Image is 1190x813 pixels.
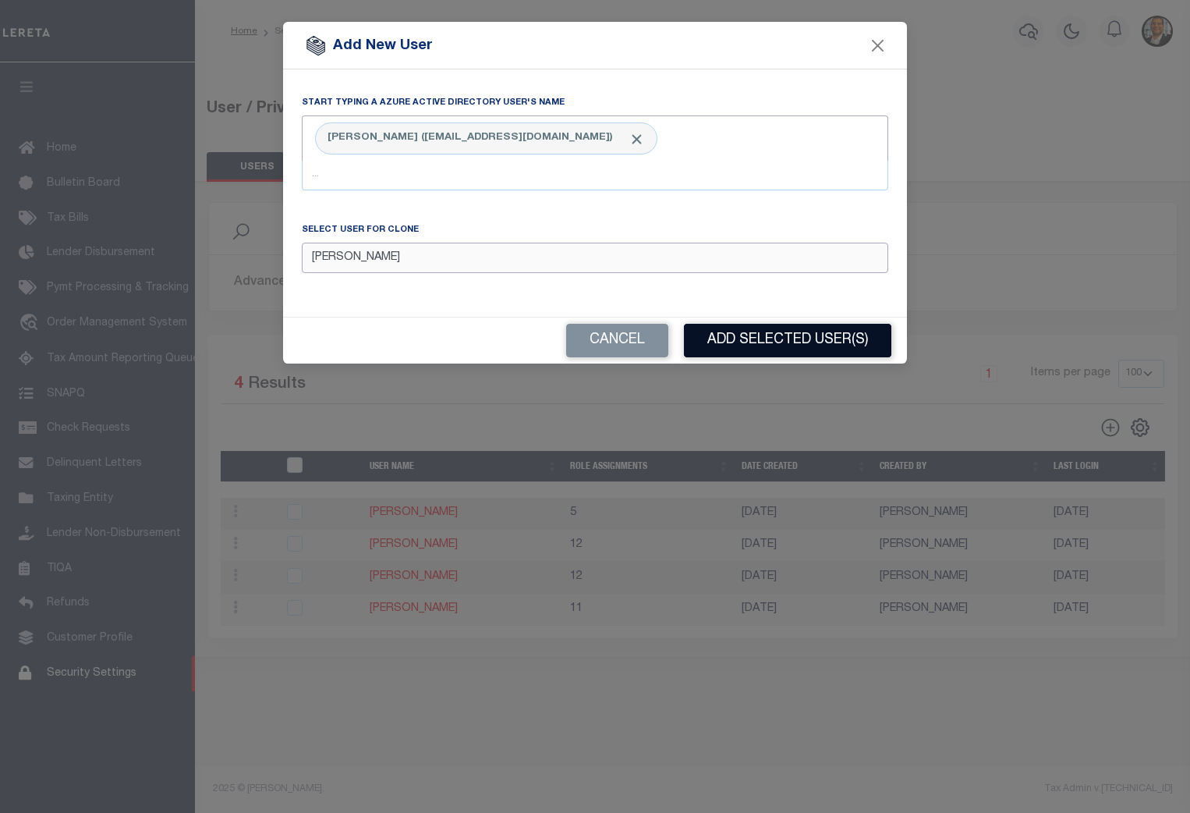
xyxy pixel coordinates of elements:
label: Start typing a Azure Active Directory user's name [302,97,565,110]
button: Cancel [566,324,668,357]
input: ... [302,161,888,190]
button: Add Selected User(s) [684,324,891,357]
b: [PERSON_NAME] ([EMAIL_ADDRESS][DOMAIN_NAME]) [328,132,613,143]
label: Select User for clone [302,224,419,237]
